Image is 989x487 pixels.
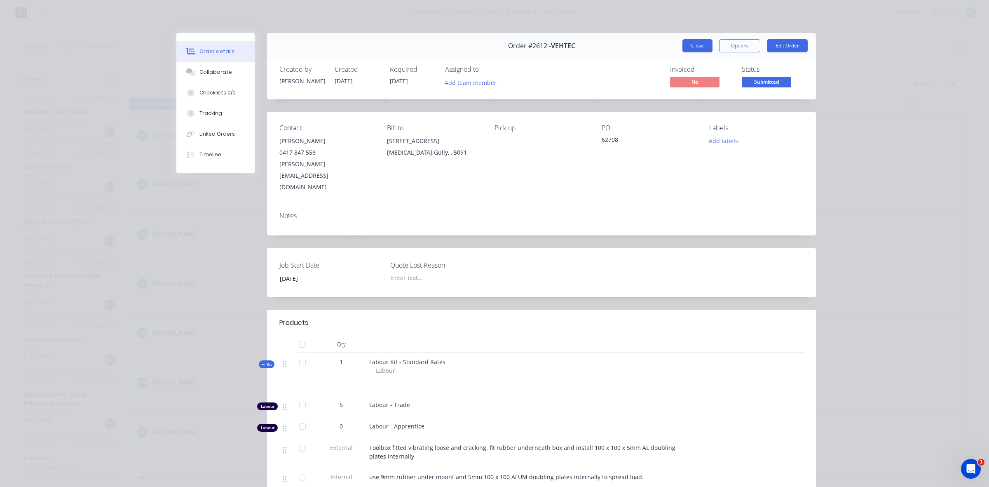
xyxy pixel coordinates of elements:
[257,402,278,410] div: Labour
[390,260,493,270] label: Quote Lost Reason
[602,135,696,147] div: 62708
[176,41,255,62] button: Order details
[387,124,481,132] div: Bill to
[199,110,222,117] div: Tracking
[670,66,732,73] div: Invoiced
[320,443,363,452] span: External
[445,77,501,88] button: Add team member
[709,124,804,132] div: Labels
[335,77,353,85] span: [DATE]
[340,422,343,431] span: 0
[279,318,308,328] div: Products
[369,473,644,481] span: use 9mm rubber under mount and 5mm 100 x 100 ALUM doubling plates internally to spread load.
[279,124,374,132] div: Contact
[279,66,325,73] div: Created by
[259,360,274,368] div: Kit
[369,358,445,366] span: Labour Kit - Standard Rates
[279,77,325,85] div: [PERSON_NAME]
[961,459,981,479] iframe: Intercom live chat
[508,42,551,50] span: Order #2612 -
[199,48,234,55] div: Order details
[340,358,343,366] span: 1
[387,147,481,158] div: [MEDICAL_DATA] Gully, , 5091
[316,336,366,353] div: Qty
[199,89,236,96] div: Checklists 0/0
[335,66,380,73] div: Created
[369,444,677,460] span: Toolbox fitted vibrating loose and cracking. fit rubber underneath box and install 100 x 100 x 5m...
[551,42,575,50] span: VEHTEC
[376,366,395,375] span: Labour
[390,66,435,73] div: Required
[279,158,374,193] div: [PERSON_NAME][EMAIL_ADDRESS][DOMAIN_NAME]
[369,401,410,409] span: Labour - Trade
[445,66,527,73] div: Assigned to
[176,82,255,103] button: Checklists 0/0
[176,62,255,82] button: Collaborate
[199,130,235,138] div: Linked Orders
[279,260,382,270] label: Job Start Date
[441,77,501,88] button: Add team member
[670,77,719,87] span: No
[199,151,221,158] div: Timeline
[705,135,743,146] button: Add labels
[742,77,791,87] span: Submitted
[199,68,232,76] div: Collaborate
[261,361,272,367] span: Kit
[369,422,424,430] span: Labour - Apprentice
[176,103,255,124] button: Tracking
[767,39,808,52] button: Edit Order
[176,124,255,144] button: Linked Orders
[387,135,481,162] div: [STREET_ADDRESS][MEDICAL_DATA] Gully, , 5091
[494,124,589,132] div: Pick up
[682,39,712,52] button: Close
[742,66,804,73] div: Status
[279,212,804,220] div: Notes
[742,77,791,89] button: Submitted
[387,135,481,147] div: [STREET_ADDRESS]
[390,77,408,85] span: [DATE]
[320,473,363,481] span: Internal
[279,135,374,147] div: [PERSON_NAME]
[257,424,278,432] div: Labour
[719,39,760,52] button: Options
[279,135,374,193] div: [PERSON_NAME]0417 847 556[PERSON_NAME][EMAIL_ADDRESS][DOMAIN_NAME]
[279,147,374,158] div: 0417 847 556
[274,272,377,285] input: Enter date
[602,124,696,132] div: PO
[978,459,984,466] span: 1
[340,400,343,409] span: 5
[176,144,255,165] button: Timeline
